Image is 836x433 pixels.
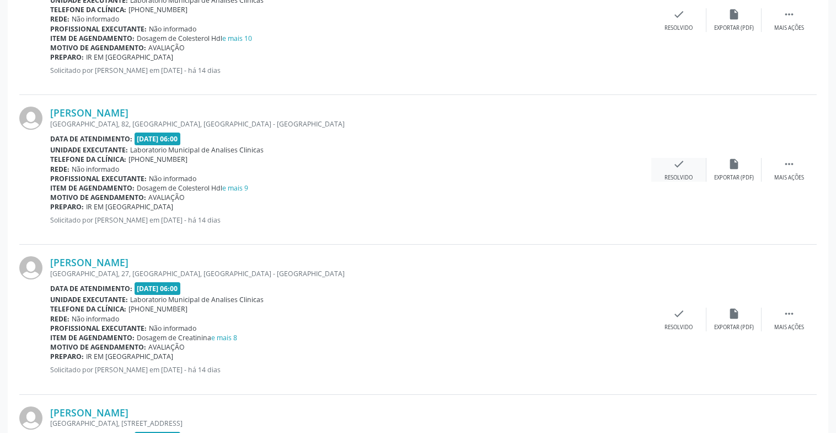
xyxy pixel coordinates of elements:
[50,165,69,174] b: Rede:
[673,158,685,170] i: check
[50,183,135,193] b: Item de agendamento:
[72,14,119,24] span: Não informado
[50,66,651,75] p: Solicitado por [PERSON_NAME] em [DATE] - há 14 dias
[50,52,84,62] b: Preparo:
[50,352,84,361] b: Preparo:
[783,308,795,320] i: 
[148,193,185,202] span: AVALIAÇÃO
[19,256,42,279] img: img
[148,342,185,352] span: AVALIAÇÃO
[222,183,248,193] a: e mais 9
[149,24,196,34] span: Não informado
[50,43,146,52] b: Motivo de agendamento:
[774,24,804,32] div: Mais ações
[50,365,651,374] p: Solicitado por [PERSON_NAME] em [DATE] - há 14 dias
[50,269,651,278] div: [GEOGRAPHIC_DATA], 27, [GEOGRAPHIC_DATA], [GEOGRAPHIC_DATA] - [GEOGRAPHIC_DATA]
[137,183,248,193] span: Dosagem de Colesterol Hdl
[714,324,754,331] div: Exportar (PDF)
[50,295,128,304] b: Unidade executante:
[728,8,740,20] i: insert_drive_file
[664,324,693,331] div: Resolvido
[86,202,173,212] span: IR EM [GEOGRAPHIC_DATA]
[130,145,264,155] span: Laboratorio Municipal de Analises Clinicas
[50,174,147,183] b: Profissional executante:
[211,333,237,342] a: e mais 8
[86,352,173,361] span: IR EM [GEOGRAPHIC_DATA]
[50,34,135,43] b: Item de agendamento:
[728,308,740,320] i: insert_drive_file
[50,134,132,144] b: Data de atendimento:
[783,158,795,170] i: 
[673,8,685,20] i: check
[774,324,804,331] div: Mais ações
[50,119,651,129] div: [GEOGRAPHIC_DATA], 82, [GEOGRAPHIC_DATA], [GEOGRAPHIC_DATA] - [GEOGRAPHIC_DATA]
[148,43,185,52] span: AVALIAÇÃO
[222,34,252,43] a: e mais 10
[664,24,693,32] div: Resolvido
[50,24,147,34] b: Profissional executante:
[50,193,146,202] b: Motivo de agendamento:
[128,304,187,314] span: [PHONE_NUMBER]
[50,304,126,314] b: Telefone da clínica:
[774,174,804,182] div: Mais ações
[50,215,651,225] p: Solicitado por [PERSON_NAME] em [DATE] - há 14 dias
[149,174,196,183] span: Não informado
[50,202,84,212] b: Preparo:
[50,145,128,155] b: Unidade executante:
[673,308,685,320] i: check
[50,107,128,119] a: [PERSON_NAME]
[128,155,187,164] span: [PHONE_NUMBER]
[130,295,264,304] span: Laboratorio Municipal de Analises Clinicas
[50,324,147,333] b: Profissional executante:
[135,133,181,145] span: [DATE] 06:00
[50,342,146,352] b: Motivo de agendamento:
[128,5,187,14] span: [PHONE_NUMBER]
[50,406,128,419] a: [PERSON_NAME]
[50,333,135,342] b: Item de agendamento:
[714,24,754,32] div: Exportar (PDF)
[72,165,119,174] span: Não informado
[137,34,252,43] span: Dosagem de Colesterol Hdl
[50,314,69,324] b: Rede:
[664,174,693,182] div: Resolvido
[50,419,651,428] div: [GEOGRAPHIC_DATA], [STREET_ADDRESS]
[137,333,237,342] span: Dosagem de Creatinina
[19,406,42,430] img: img
[50,14,69,24] b: Rede:
[728,158,740,170] i: insert_drive_file
[86,52,173,62] span: IR EM [GEOGRAPHIC_DATA]
[72,314,119,324] span: Não informado
[714,174,754,182] div: Exportar (PDF)
[149,324,196,333] span: Não informado
[19,107,42,130] img: img
[50,5,126,14] b: Telefone da clínica:
[783,8,795,20] i: 
[50,284,132,293] b: Data de atendimento:
[50,256,128,268] a: [PERSON_NAME]
[50,155,126,164] b: Telefone da clínica:
[135,282,181,295] span: [DATE] 06:00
